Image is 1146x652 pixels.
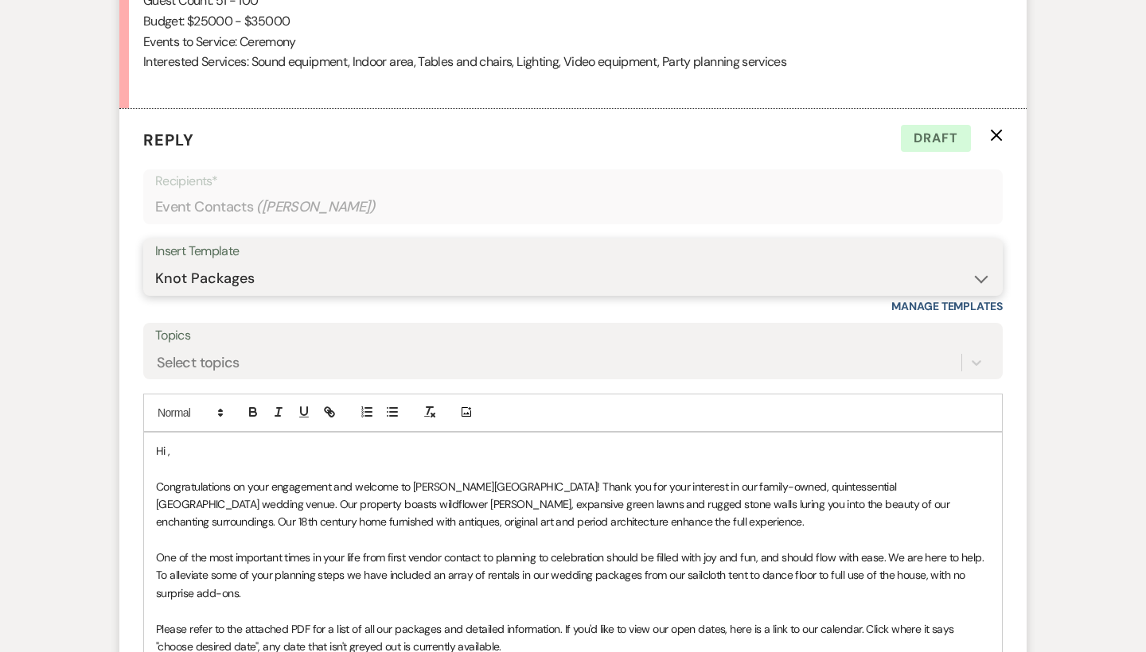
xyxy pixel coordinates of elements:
p: Recipients* [155,171,991,192]
span: Please refer to the attached PDF for a list of all our packages and detailed information. [156,622,562,636]
span: Reply [143,130,194,150]
span: ( [PERSON_NAME] ) [256,196,376,218]
label: Topics [155,324,991,347]
span: Draft [901,125,971,152]
div: Select topics [157,351,240,373]
span: One of the most important times in your life from first vendor contact to planning to celebration... [156,550,987,600]
a: Manage Templates [891,299,1003,313]
div: Event Contacts [155,192,991,223]
div: Insert Template [155,240,991,263]
span: Hi , [156,444,170,458]
span: Congratulations on your engagement and welcome to [PERSON_NAME][GEOGRAPHIC_DATA]! Thank you for y... [156,479,953,530]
